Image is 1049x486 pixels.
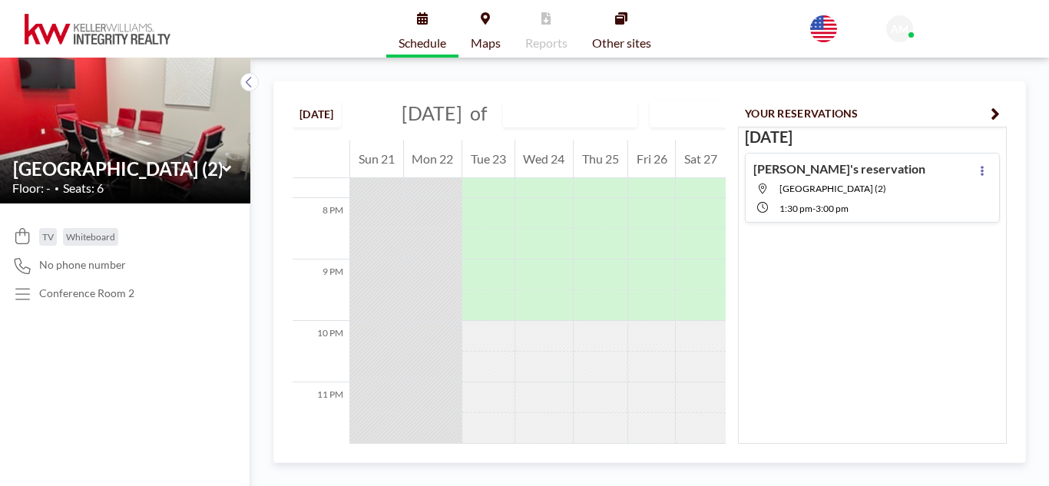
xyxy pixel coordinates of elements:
span: AM [891,22,908,36]
p: Conference Room 2 [39,286,134,300]
span: TV [42,231,54,243]
div: 8 PM [293,198,349,260]
span: Schedule [399,37,446,49]
h3: [DATE] [745,127,1000,147]
span: 1:30 PM [779,203,812,214]
span: of [470,101,487,125]
span: WEEKLY VIEW [654,104,740,124]
input: Lexington Room (2) [504,101,621,127]
div: Fri 26 [628,140,676,178]
div: Sun 21 [350,140,403,178]
div: Mon 22 [404,140,462,178]
span: 3:00 PM [816,203,849,214]
span: [DATE] [402,101,462,124]
div: Tue 23 [462,140,515,178]
span: Maps [471,37,501,49]
span: Seats: 6 [63,180,104,196]
button: [DATE] [293,101,341,127]
button: YOUR RESERVATIONS [738,100,1007,127]
span: Other sites [592,37,651,49]
span: Lexington Room (2) [779,183,886,194]
span: Floor: - [12,180,51,196]
div: Wed 24 [515,140,574,178]
span: Whiteboard [66,231,115,243]
span: - [812,203,816,214]
span: Reports [525,37,568,49]
span: [PERSON_NAME] [919,23,1005,36]
span: • [55,183,59,193]
div: Sat 27 [676,140,726,178]
div: Thu 25 [574,140,627,178]
h4: [PERSON_NAME]'s reservation [753,161,925,177]
div: 9 PM [293,260,349,321]
div: 10 PM [293,321,349,382]
input: Lexington Room (2) [13,157,222,180]
span: No phone number [39,258,126,272]
img: organization-logo [25,14,170,45]
div: Search for option [650,101,783,127]
div: 11 PM [293,382,349,444]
